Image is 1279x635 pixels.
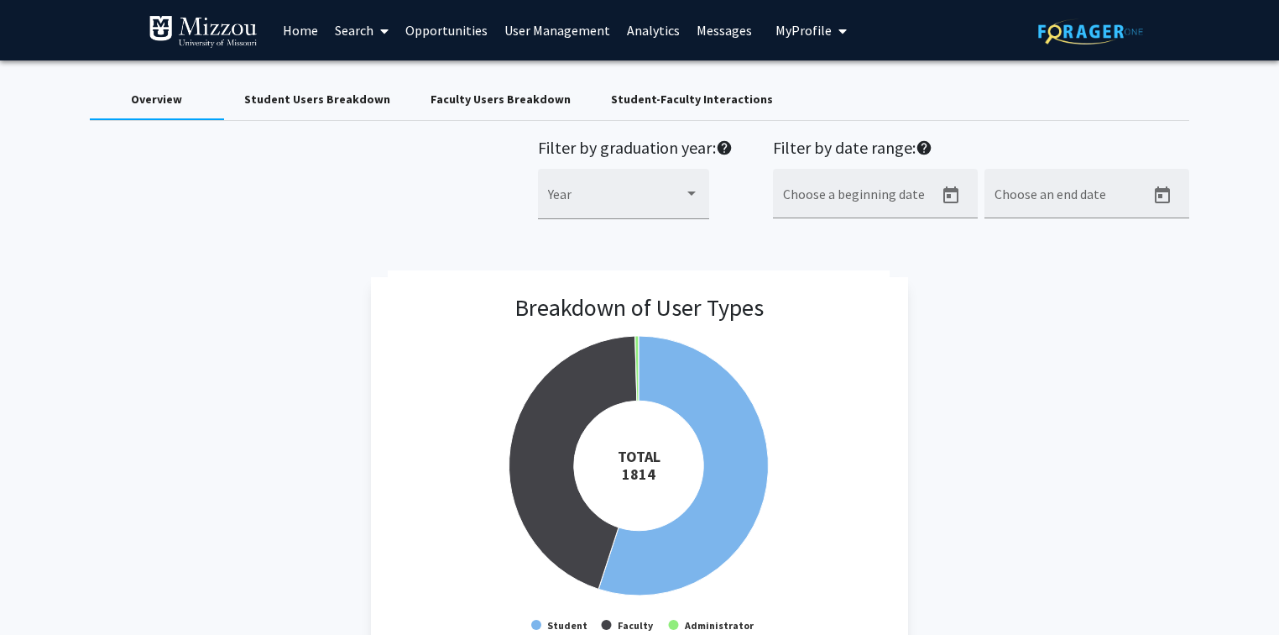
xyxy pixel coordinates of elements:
[611,91,773,108] div: Student-Faculty Interactions
[775,22,832,39] span: My Profile
[514,294,764,323] h3: Breakdown of User Types
[538,138,733,162] h2: Filter by graduation year:
[397,1,496,60] a: Opportunities
[431,91,571,108] div: Faculty Users Breakdown
[618,619,654,632] text: Faculty
[326,1,397,60] a: Search
[496,1,619,60] a: User Management
[688,1,760,60] a: Messages
[716,138,733,158] mat-icon: help
[131,91,182,108] div: Overview
[547,619,587,632] text: Student
[244,91,390,108] div: Student Users Breakdown
[934,179,968,213] button: Open calendar
[916,138,932,158] mat-icon: help
[618,447,660,484] tspan: TOTAL 1814
[1146,179,1179,213] button: Open calendar
[773,138,1189,162] h2: Filter by date range:
[274,1,326,60] a: Home
[619,1,688,60] a: Analytics
[149,15,258,49] img: University of Missouri Logo
[1038,18,1143,45] img: ForagerOne Logo
[684,619,754,632] text: Administrator
[13,559,71,622] iframe: Chat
